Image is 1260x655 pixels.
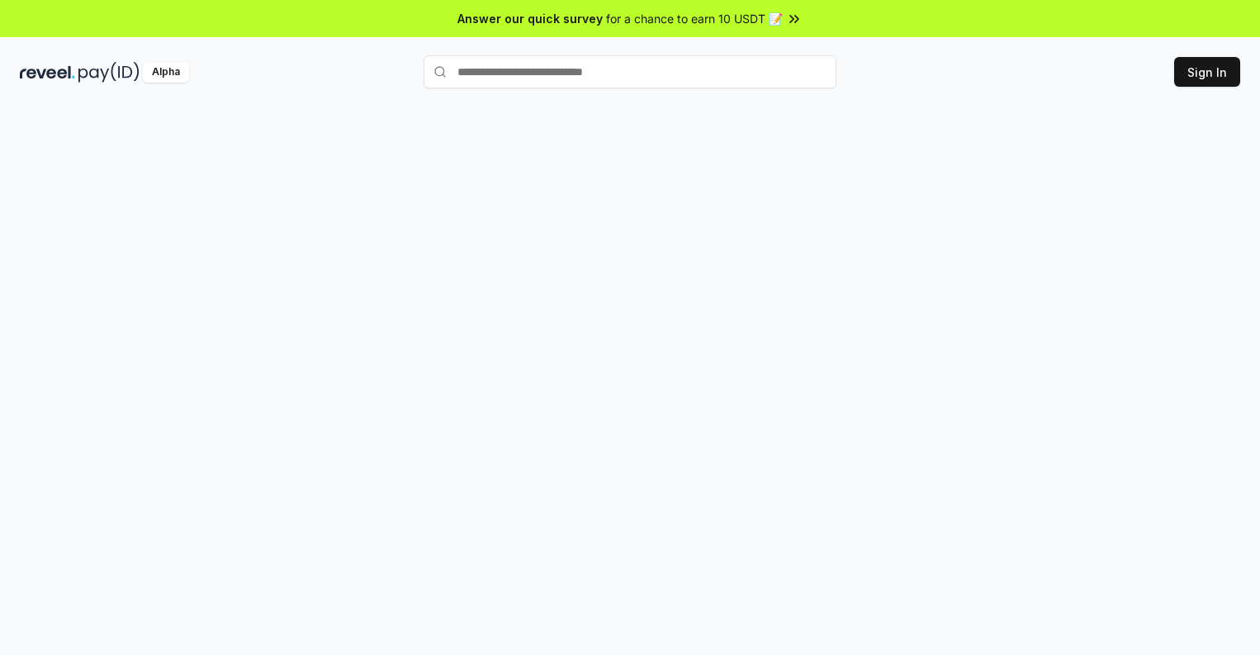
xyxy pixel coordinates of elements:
[1174,57,1240,87] button: Sign In
[457,10,603,27] span: Answer our quick survey
[78,62,140,83] img: pay_id
[20,62,75,83] img: reveel_dark
[143,62,189,83] div: Alpha
[606,10,783,27] span: for a chance to earn 10 USDT 📝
